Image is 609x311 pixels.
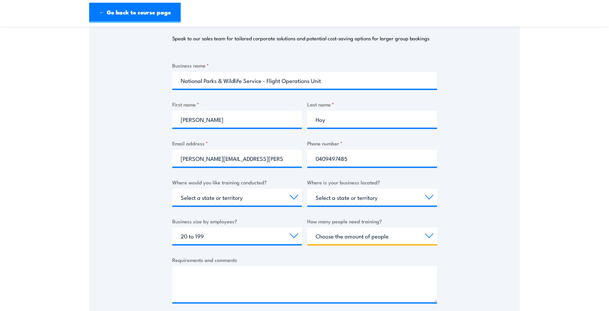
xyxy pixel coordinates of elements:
label: Where would you like training conducted? [172,178,302,186]
label: First name [172,100,302,108]
label: Business size by employees? [172,217,302,225]
label: Phone number [307,139,437,147]
label: How many people need training? [307,217,437,225]
label: Business name [172,61,437,69]
label: Last name [307,100,437,108]
label: Email address [172,139,302,147]
label: Where is your business located? [307,178,437,186]
p: Speak to our sales team for tailored corporate solutions and potential cost-saving options for la... [172,35,429,42]
a: ← Go back to course page [89,3,181,23]
label: Requirements and comments [172,256,437,264]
